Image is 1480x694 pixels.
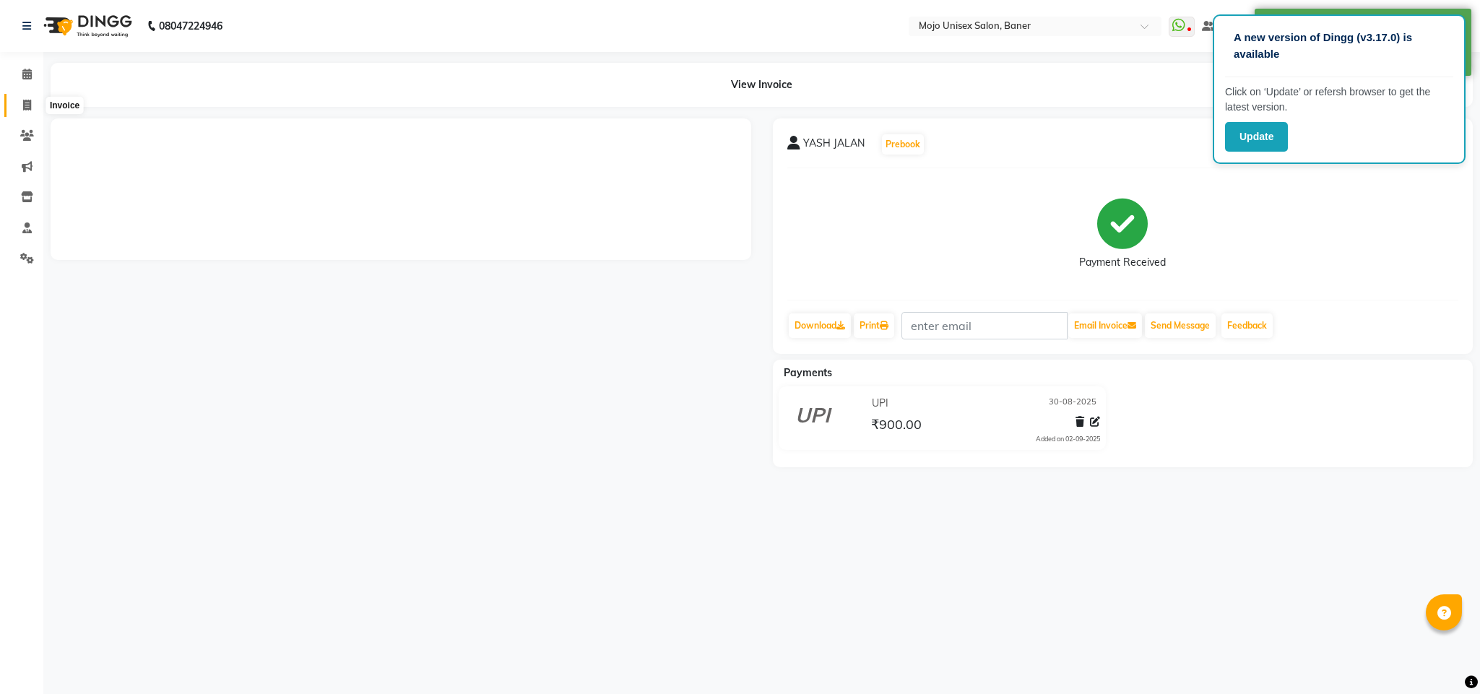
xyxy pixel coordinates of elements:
button: Update [1225,122,1288,152]
button: Email Invoice [1068,313,1142,338]
a: Download [789,313,851,338]
button: Send Message [1145,313,1216,338]
span: ₹900.00 [871,416,922,436]
span: UPI [872,396,888,411]
span: 30-08-2025 [1049,396,1096,411]
img: logo [37,6,136,46]
a: Feedback [1221,313,1273,338]
b: 08047224946 [159,6,222,46]
span: Payments [784,366,832,379]
div: Invoice [46,97,83,114]
button: Prebook [882,134,924,155]
a: Print [854,313,894,338]
input: enter email [901,312,1068,339]
p: Click on ‘Update’ or refersh browser to get the latest version. [1225,84,1453,115]
p: A new version of Dingg (v3.17.0) is available [1234,30,1445,62]
div: Added on 02-09-2025 [1036,434,1100,444]
span: YASH JALAN [803,136,865,156]
div: Payment Received [1079,255,1166,270]
div: View Invoice [51,63,1473,107]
